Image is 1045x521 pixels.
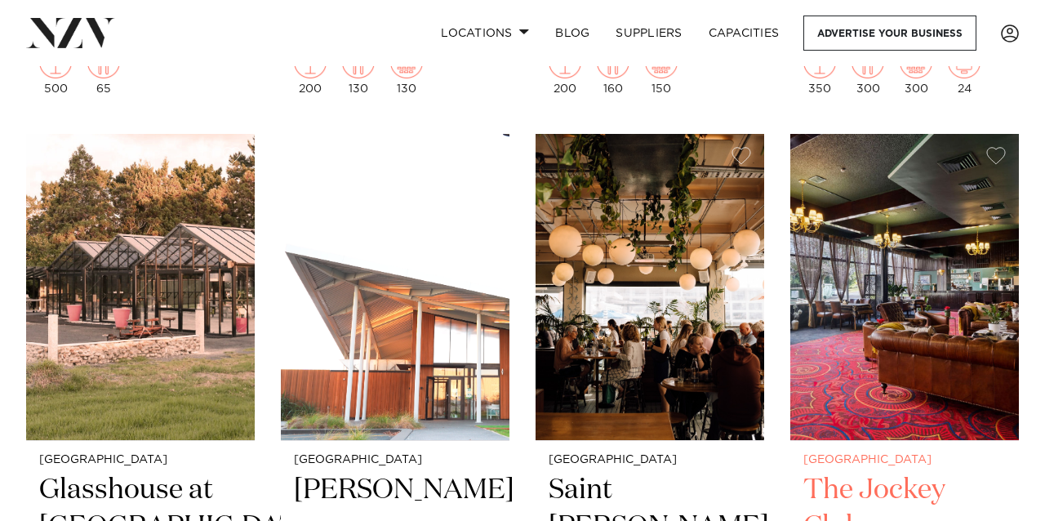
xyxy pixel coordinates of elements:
div: 130 [342,46,375,95]
div: 300 [852,46,884,95]
div: 200 [294,46,327,95]
div: 350 [803,46,836,95]
a: Locations [428,16,542,51]
a: BLOG [542,16,603,51]
small: [GEOGRAPHIC_DATA] [803,454,1006,466]
div: 150 [645,46,678,95]
div: 65 [87,46,120,95]
div: 500 [39,46,72,95]
a: Advertise your business [803,16,976,51]
small: [GEOGRAPHIC_DATA] [294,454,496,466]
small: [GEOGRAPHIC_DATA] [549,454,751,466]
div: 130 [390,46,423,95]
div: 24 [948,46,981,95]
a: SUPPLIERS [603,16,695,51]
div: 160 [597,46,629,95]
img: nzv-logo.png [26,18,115,47]
div: 200 [549,46,581,95]
a: Capacities [696,16,793,51]
small: [GEOGRAPHIC_DATA] [39,454,242,466]
div: 300 [900,46,932,95]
